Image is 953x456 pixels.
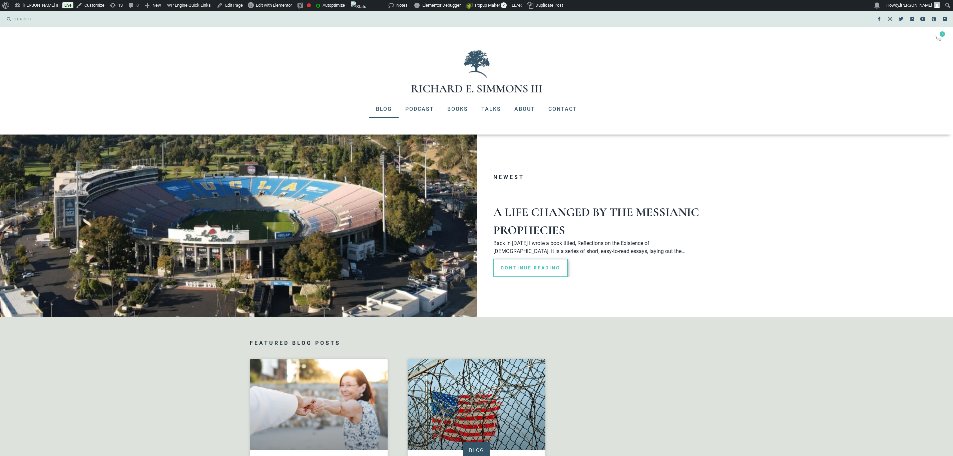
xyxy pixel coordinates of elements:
div: Focus keyphrase not set [307,3,311,7]
p: Back in [DATE] I wrote a book titled, Reflections on the Existence of [DEMOGRAPHIC_DATA]. It is a... [493,239,707,255]
a: adult-anniversary-care-1449049 [250,359,388,450]
img: Views over 48 hours. Click for more Jetpack Stats. [351,1,366,12]
a: Books [441,100,475,118]
h3: Featured Blog Posts [250,340,703,346]
a: Read more about A Life Changed by the Messianic Prophecies [493,259,568,277]
a: american-flag-barbed-wire-fence-54456 [408,359,545,450]
a: Talks [475,100,508,118]
a: About [508,100,542,118]
a: 0 [927,31,950,45]
span: Edit with Elementor [256,3,292,8]
a: Podcast [399,100,441,118]
h3: Newest [493,175,707,180]
a: Live [62,2,73,8]
span: 2 [501,2,507,8]
span: [PERSON_NAME] [900,3,932,8]
a: A Life Changed by the Messianic Prophecies [493,205,699,237]
a: Contact [542,100,584,118]
span: 0 [940,31,945,37]
input: SEARCH [11,14,473,24]
a: Blog [369,100,399,118]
